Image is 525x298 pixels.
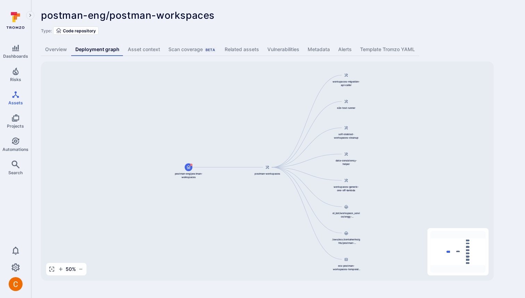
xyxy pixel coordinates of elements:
div: Scan coverage [168,46,216,53]
span: Type: [41,28,52,33]
span: e2e-test-runner [337,106,355,110]
a: Vulnerabilities [263,43,303,56]
span: Code repository [63,28,96,33]
img: ACg8ocJuq_DPPTkXyD9OlTnVLvDrpObecjcADscmEHLMiTyEnTELew=s96-c [9,277,23,291]
span: el_bot/workspace_service/engg-prod/MYSQL_PASSWD [332,211,360,218]
span: Automations [2,147,28,152]
a: Deployment graph [71,43,124,56]
a: Overview [41,43,71,56]
a: Metadata [303,43,334,56]
i: Expand navigation menu [28,13,33,18]
span: workspaces-generic-one-off-lambda [332,185,360,192]
span: postman-eng/postman-workspaces [175,172,203,179]
div: Asset tabs [41,43,515,56]
span: data-consistency-helper [332,159,360,166]
a: Related assets [220,43,263,56]
a: Alerts [334,43,356,56]
span: ecs-postman-workspaces-temporal-worker-119-logrouter-90bf93bdfafeeec71c00 [332,264,360,271]
span: /aws/ecs/containerinsights/postman-workspaces-temporal-workers-prod/performance [332,237,360,244]
a: Template Tromzo YAML [356,43,419,56]
span: Projects [7,123,24,129]
span: postman-workspaces [255,172,280,175]
span: workspaces-migration-api-caller [332,80,360,87]
span: soft-deleted-workspaces-cleanup [332,132,360,139]
span: Assets [8,100,23,105]
span: Risks [10,77,21,82]
button: Expand navigation menu [26,11,34,19]
a: Asset context [124,43,164,56]
div: Beta [204,47,216,53]
span: 50 % [66,266,76,273]
span: Search [8,170,23,175]
span: postman-eng/postman-workspaces [41,9,215,21]
div: Camilo Rivera [9,277,23,291]
span: Dashboards [3,54,28,59]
